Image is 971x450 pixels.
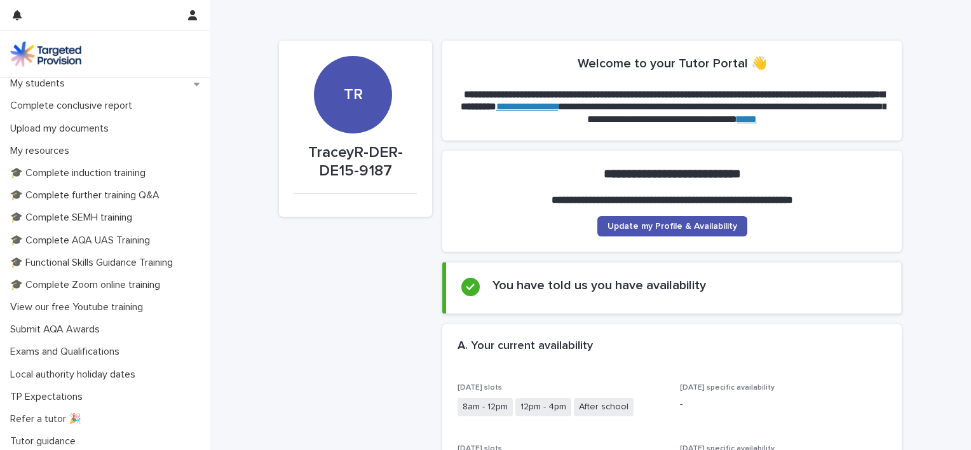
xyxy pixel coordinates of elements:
p: TP Expectations [5,391,93,403]
p: Tutor guidance [5,435,86,447]
h2: A. Your current availability [458,339,593,353]
a: Update my Profile & Availability [597,216,747,236]
span: 8am - 12pm [458,398,513,416]
p: View our free Youtube training [5,301,153,313]
p: Refer a tutor 🎉 [5,413,92,425]
p: 🎓 Functional Skills Guidance Training [5,257,183,269]
span: [DATE] slots [458,384,502,392]
div: TR [314,8,391,104]
img: M5nRWzHhSzIhMunXDL62 [10,41,81,67]
p: My resources [5,145,79,157]
p: - [680,398,887,411]
p: Complete conclusive report [5,100,142,112]
p: 🎓 Complete SEMH training [5,212,142,224]
p: TraceyR-DER-DE15-9187 [294,144,417,181]
span: [DATE] specific availability [680,384,775,392]
h2: Welcome to your Tutor Portal 👋 [578,56,767,71]
p: Upload my documents [5,123,119,135]
p: 🎓 Complete AQA UAS Training [5,235,160,247]
p: 🎓 Complete further training Q&A [5,189,170,201]
span: Update my Profile & Availability [608,222,737,231]
p: 🎓 Complete Zoom online training [5,279,170,291]
span: After school [574,398,634,416]
p: Exams and Qualifications [5,346,130,358]
p: Submit AQA Awards [5,324,110,336]
span: 12pm - 4pm [515,398,571,416]
p: Local authority holiday dates [5,369,146,381]
p: My students [5,78,75,90]
p: 🎓 Complete induction training [5,167,156,179]
h2: You have told us you have availability [492,278,706,293]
